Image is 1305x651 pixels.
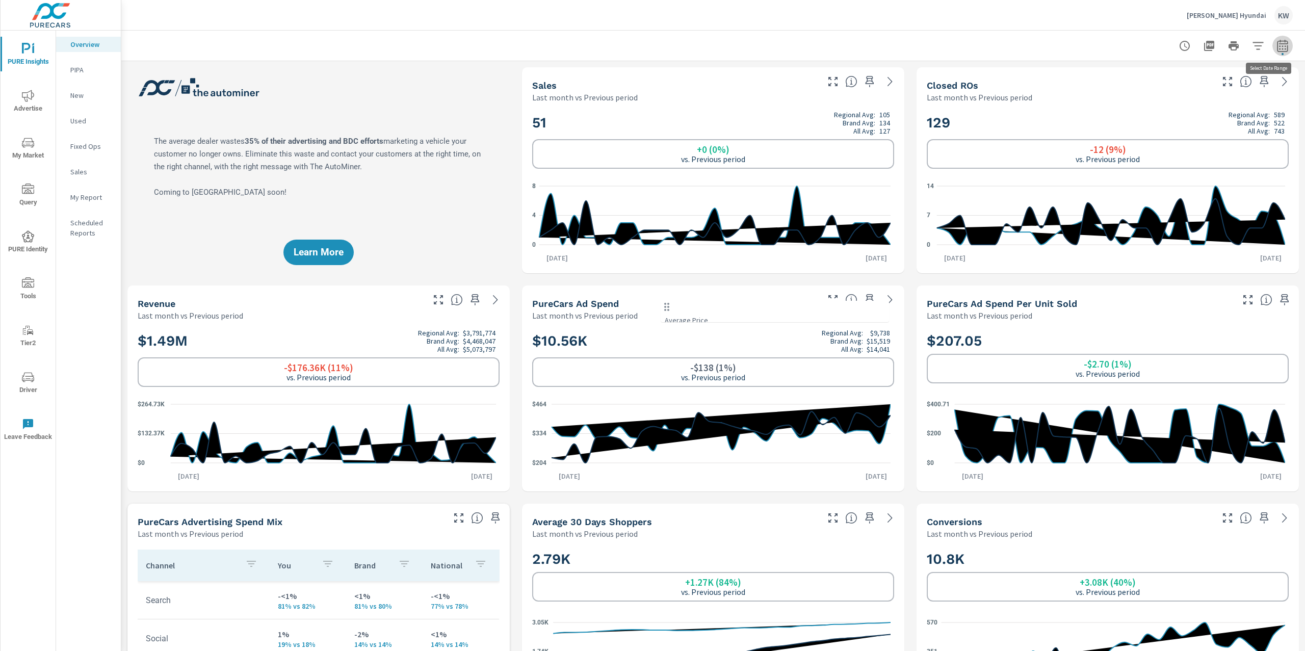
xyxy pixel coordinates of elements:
p: All Avg: [437,345,459,353]
p: $15,519 [867,337,890,345]
span: Save this to your personalized report [862,510,878,526]
text: $264.73K [138,401,165,408]
span: Save this to your personalized report [467,292,483,308]
p: [DATE] [858,253,894,263]
p: vs. Previous period [681,373,745,382]
text: 14 [927,183,934,190]
a: See more details in report [882,73,898,90]
span: PURE Insights [4,43,53,68]
text: $204 [532,459,546,466]
p: Last month vs Previous period [532,309,638,322]
p: Fixed Ops [70,141,113,151]
h2: 10.8K [927,550,1289,568]
p: 134 [879,119,890,127]
p: $3,791,774 [463,329,495,337]
span: Save this to your personalized report [487,510,504,526]
p: vs. Previous period [681,587,745,596]
text: 570 [927,619,937,626]
span: Leave Feedback [4,418,53,443]
p: 77% vs 78% [431,602,491,610]
p: vs. Previous period [1076,154,1140,164]
p: Regional Avg: [822,329,863,337]
p: 743 [1274,127,1285,135]
p: -2% [354,628,414,640]
text: 4 [532,212,536,219]
text: 0 [927,241,930,248]
p: PIPA [70,65,113,75]
button: Make Fullscreen [1219,73,1236,90]
h5: Average 30 Days Shoppers [532,516,652,527]
p: All Avg: [1248,127,1270,135]
p: Last month vs Previous period [927,528,1032,540]
div: Sales [56,164,121,179]
p: 589 [1274,111,1285,119]
h2: $1.49M [138,329,500,353]
text: $400.71 [927,401,950,408]
p: [DATE] [464,471,500,481]
td: Search [138,587,270,613]
p: [DATE] [1253,253,1289,263]
span: My Market [4,137,53,162]
h2: 2.79K [532,550,894,568]
p: $5,073,797 [463,345,495,353]
p: New [70,90,113,100]
text: $0 [138,459,145,466]
p: [DATE] [1253,471,1289,481]
p: Last month vs Previous period [927,91,1032,103]
text: $132.37K [138,430,165,437]
p: 14% vs 14% [354,640,414,648]
p: Last month vs Previous period [138,528,243,540]
span: Number of Repair Orders Closed by the selected dealership group over the selected time range. [So... [1240,75,1252,88]
text: $334 [532,430,546,437]
p: Regional Avg: [1229,111,1270,119]
p: My Report [70,192,113,202]
p: <1% [431,628,491,640]
button: "Export Report to PDF" [1199,36,1219,56]
p: <1% [354,590,414,602]
p: Last month vs Previous period [532,91,638,103]
span: A rolling 30 day total of daily Shoppers on the dealership website, averaged over the selected da... [845,512,857,524]
button: Make Fullscreen [451,510,467,526]
h6: -$138 (1%) [690,362,736,373]
button: Learn More [283,240,354,265]
p: $14,041 [867,345,890,353]
span: Save this to your personalized report [862,292,878,308]
a: See more details in report [1276,510,1293,526]
h6: -$2.70 (1%) [1084,359,1132,369]
p: Regional Avg: [418,329,459,337]
p: All Avg: [853,127,875,135]
p: [DATE] [171,471,206,481]
text: 7 [927,212,930,219]
div: Fixed Ops [56,139,121,154]
p: 127 [879,127,890,135]
p: 81% vs 80% [354,602,414,610]
p: [DATE] [539,253,575,263]
p: Brand Avg: [1237,119,1270,127]
h5: PureCars Ad Spend Per Unit Sold [927,298,1077,309]
p: All Avg: [841,345,863,353]
text: $200 [927,430,941,437]
span: Save this to your personalized report [1276,292,1293,308]
h5: Sales [532,80,557,91]
h5: Conversions [927,516,982,527]
h2: 129 [927,111,1289,135]
p: National [431,560,466,570]
p: vs. Previous period [1076,369,1140,378]
div: nav menu [1,31,56,453]
p: Sales [70,167,113,177]
span: Total sales revenue over the selected date range. [Source: This data is sourced from the dealer’s... [451,294,463,306]
a: See more details in report [882,510,898,526]
p: vs. Previous period [286,373,351,382]
p: -<1% [278,590,338,602]
p: vs. Previous period [1076,587,1140,596]
p: [DATE] [937,253,973,263]
span: Save this to your personalized report [862,73,878,90]
p: Brand Avg: [427,337,459,345]
p: Channel [146,560,237,570]
span: Total cost of media for all PureCars channels for the selected dealership group over the selected... [845,294,857,306]
button: Apply Filters [1248,36,1268,56]
p: You [278,560,314,570]
p: [DATE] [858,471,894,481]
p: [DATE] [552,471,587,481]
h6: +3.08K (40%) [1080,577,1136,587]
